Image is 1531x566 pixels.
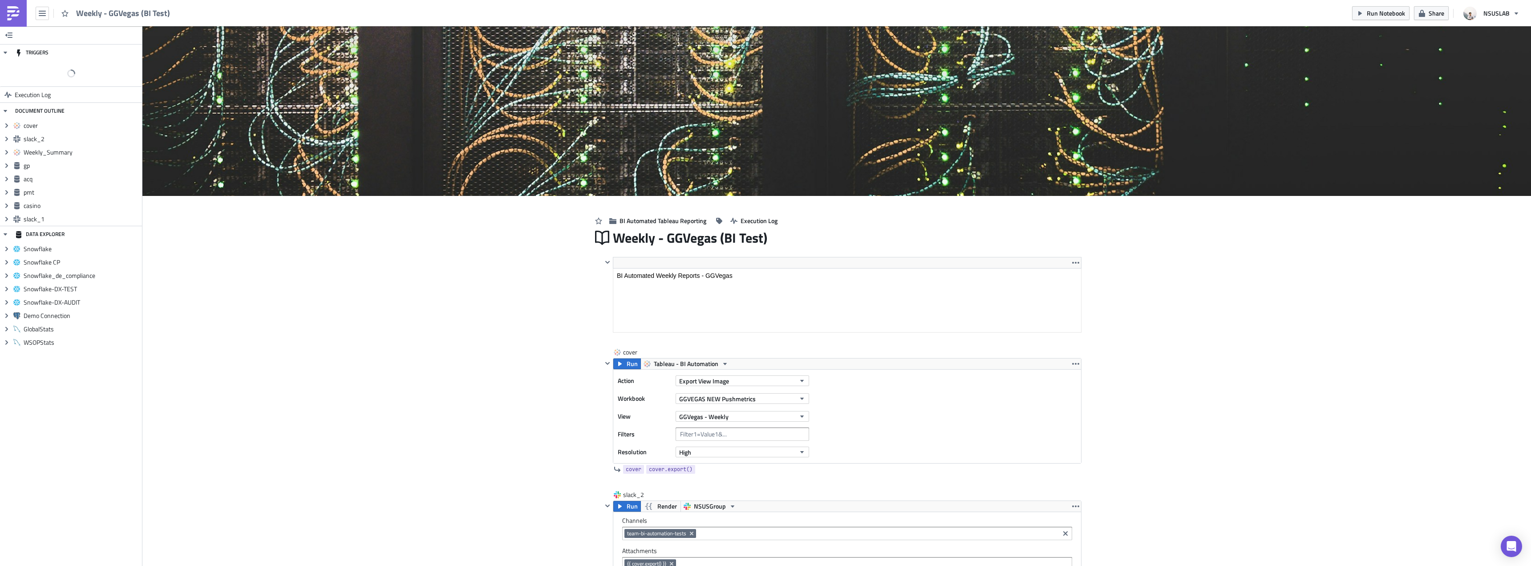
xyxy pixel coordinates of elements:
[24,148,140,156] span: Weekly_Summary
[1483,8,1510,18] span: NSUSLAB
[602,501,613,511] button: Hide content
[618,374,671,387] label: Action
[657,501,677,512] span: Render
[24,122,140,130] span: cover
[24,338,140,346] span: WSOPStats
[676,447,809,457] button: High
[627,501,638,512] span: Run
[613,229,768,246] span: Weekly - GGVegas (BI Test)
[24,312,140,320] span: Demo Connection
[613,358,641,369] button: Run
[24,258,140,266] span: Snowflake CP
[602,358,613,369] button: Hide content
[1414,6,1449,20] button: Share
[627,358,638,369] span: Run
[15,226,65,242] div: DATA EXPLORER
[15,45,49,61] div: TRIGGERS
[24,325,140,333] span: GlobalStats
[694,501,726,512] span: NSUSGroup
[640,358,732,369] button: Tableau - BI Automation
[649,465,693,474] span: cover.export()
[24,175,140,183] span: acq
[24,245,140,253] span: Snowflake
[1352,6,1409,20] button: Run Notebook
[654,358,718,369] span: Tableau - BI Automation
[24,135,140,143] span: slack_2
[688,529,696,538] button: Remove Tag
[602,257,613,268] button: Hide content
[679,394,756,403] span: GGVEGAS NEW Pushmetrics
[640,501,681,512] button: Render
[726,214,782,228] button: Execution Log
[24,272,140,280] span: Snowflake_de_compliance
[6,6,20,20] img: PushMetrics
[623,490,659,499] span: slack_2
[1429,8,1444,18] span: Share
[676,393,809,404] button: GGVEGAS NEW Pushmetrics
[618,410,671,423] label: View
[142,26,1531,196] img: Cover Image
[676,428,809,441] input: Filter1=Value1&...
[24,285,140,293] span: Snowflake-DX-TEST
[76,8,171,18] span: Weekly - GGVegas (BI Test)
[605,214,711,228] button: BI Automated Tableau Reporting
[623,465,644,474] a: cover
[676,411,809,422] button: GGVegas - Weekly
[618,445,671,459] label: Resolution
[24,162,140,170] span: gp
[679,448,691,457] span: High
[680,501,739,512] button: NSUSGroup
[618,392,671,405] label: Workbook
[679,376,729,386] span: Export View Image
[1060,528,1071,539] button: Clear selected items
[1501,536,1522,557] div: Open Intercom Messenger
[15,87,51,103] span: Execution Log
[24,188,140,196] span: pmt
[24,202,140,210] span: casino
[622,547,1072,555] label: Attachments
[676,375,809,386] button: Export View Image
[24,298,140,306] span: Snowflake-DX-AUDIT
[646,465,695,474] a: cover.export()
[613,269,1081,332] iframe: Rich Text Area
[627,530,686,537] span: team-bi-automation-tests
[15,103,65,119] div: DOCUMENT OUTLINE
[613,501,641,512] button: Run
[618,428,671,441] label: Filters
[679,412,729,421] span: GGVegas - Weekly
[1462,6,1478,21] img: Avatar
[620,216,706,225] span: BI Automated Tableau Reporting
[1458,4,1524,23] button: NSUSLAB
[622,517,1072,525] label: Channels
[24,215,140,223] span: slack_1
[1367,8,1405,18] span: Run Notebook
[623,348,659,357] span: cover
[626,465,641,474] span: cover
[741,216,778,225] span: Execution Log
